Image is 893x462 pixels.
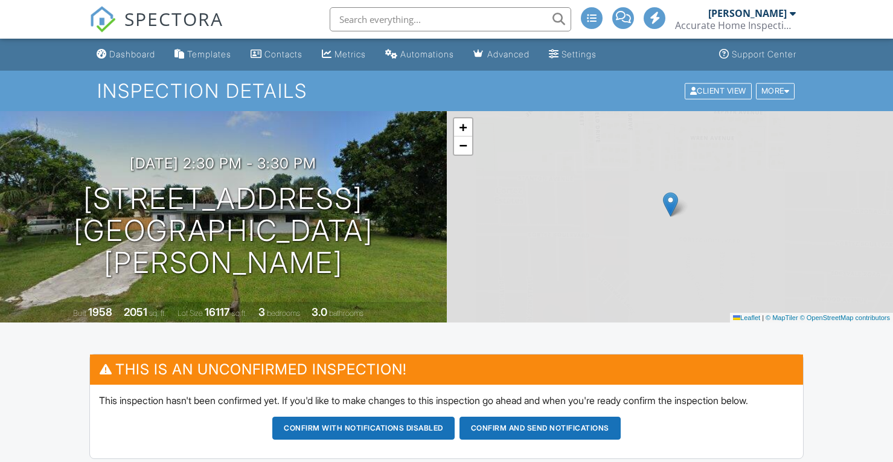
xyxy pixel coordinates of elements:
span: bedrooms [267,309,300,318]
a: Support Center [714,43,801,66]
div: 3.0 [312,306,327,318]
span: + [459,120,467,135]
div: Advanced [487,49,530,59]
p: This inspection hasn't been confirmed yet. If you'd like to make changes to this inspection go ah... [99,394,794,407]
span: Built [73,309,86,318]
a: Templates [170,43,236,66]
div: 3 [258,306,265,318]
a: Leaflet [733,314,760,321]
div: Support Center [732,49,796,59]
span: bathrooms [329,309,363,318]
div: Contacts [264,49,302,59]
div: 1958 [88,306,112,318]
div: Templates [187,49,231,59]
img: The Best Home Inspection Software - Spectora [89,6,116,33]
span: | [762,314,764,321]
span: SPECTORA [124,6,223,31]
div: [PERSON_NAME] [708,7,787,19]
a: Metrics [317,43,371,66]
div: Metrics [334,49,366,59]
a: Advanced [469,43,534,66]
span: Lot Size [178,309,203,318]
div: Settings [562,49,597,59]
a: Automations (Advanced) [380,43,459,66]
button: Confirm with notifications disabled [272,417,455,440]
img: Marker [663,192,678,217]
span: sq. ft. [149,309,166,318]
h1: Inspection Details [97,80,796,101]
button: Confirm and send notifications [459,417,621,440]
a: © OpenStreetMap contributors [800,314,890,321]
a: Client View [683,86,755,95]
a: Settings [544,43,601,66]
a: Zoom out [454,136,472,155]
h3: [DATE] 2:30 pm - 3:30 pm [130,155,316,172]
div: Accurate Home Inspections [675,19,796,31]
div: More [756,83,795,99]
a: SPECTORA [89,16,223,42]
input: Search everything... [330,7,571,31]
span: − [459,138,467,153]
a: Contacts [246,43,307,66]
a: Zoom in [454,118,472,136]
div: Dashboard [109,49,155,59]
div: Client View [685,83,752,99]
span: sq.ft. [232,309,247,318]
a: Dashboard [92,43,160,66]
div: 16117 [205,306,230,318]
h3: This is an Unconfirmed Inspection! [90,355,803,384]
h1: [STREET_ADDRESS] [GEOGRAPHIC_DATA][PERSON_NAME] [19,183,427,278]
a: © MapTiler [766,314,798,321]
div: 2051 [124,306,147,318]
div: Automations [400,49,454,59]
